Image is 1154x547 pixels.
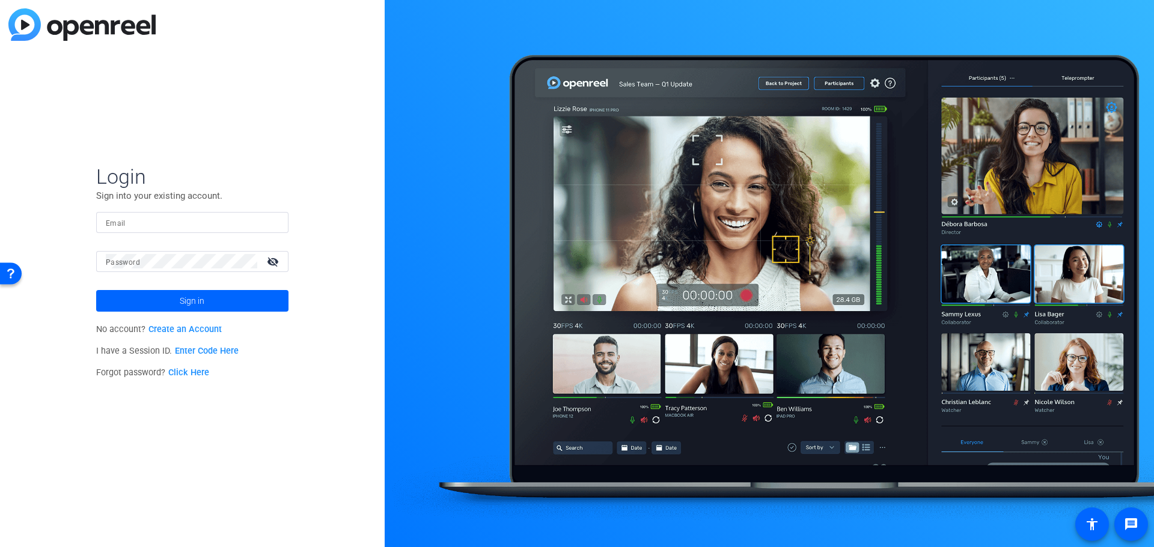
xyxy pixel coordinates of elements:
mat-icon: visibility_off [260,253,288,270]
span: Sign in [180,286,204,316]
mat-icon: message [1124,517,1138,531]
p: Sign into your existing account. [96,189,288,202]
a: Click Here [168,367,209,378]
span: No account? [96,324,222,334]
input: Enter Email Address [106,215,279,229]
mat-icon: accessibility [1085,517,1099,531]
button: Sign in [96,290,288,312]
a: Create an Account [148,324,222,334]
mat-label: Email [106,219,126,228]
span: I have a Session ID. [96,346,239,356]
mat-label: Password [106,258,140,267]
a: Enter Code Here [175,346,239,356]
span: Forgot password? [96,367,209,378]
img: blue-gradient.svg [8,8,156,41]
span: Login [96,164,288,189]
